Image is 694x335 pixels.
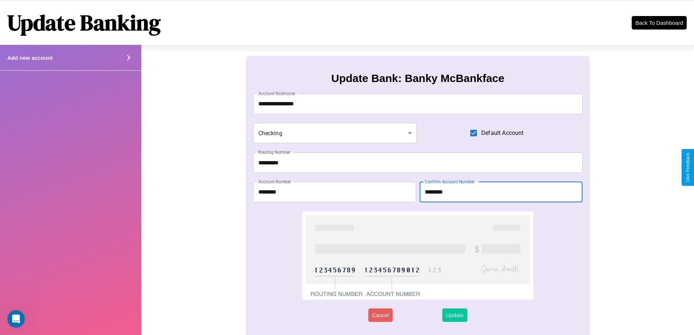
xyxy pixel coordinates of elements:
button: Update [442,308,467,322]
label: Account Number [258,179,291,185]
h4: Add new account [7,55,52,61]
img: check [302,211,533,300]
iframe: Intercom live chat [7,310,25,328]
button: Back To Dashboard [632,16,687,30]
div: Checking [253,123,417,143]
button: Cancel [368,308,393,322]
label: Account Nickname [258,90,295,97]
h1: Update Banking [7,8,161,38]
span: Default Account [481,129,524,137]
h3: Update Bank: Banky McBankface [331,72,504,85]
div: Give Feedback [685,153,690,182]
label: Confirm Account Number [425,179,475,185]
label: Routing Number [258,149,290,155]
